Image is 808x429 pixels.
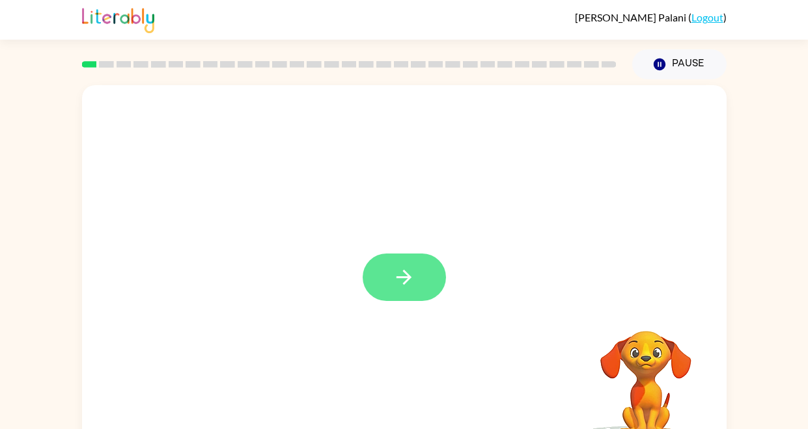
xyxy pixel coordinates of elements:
[632,49,727,79] button: Pause
[691,11,723,23] a: Logout
[575,11,727,23] div: ( )
[82,5,154,33] img: Literably
[575,11,688,23] span: [PERSON_NAME] Palani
